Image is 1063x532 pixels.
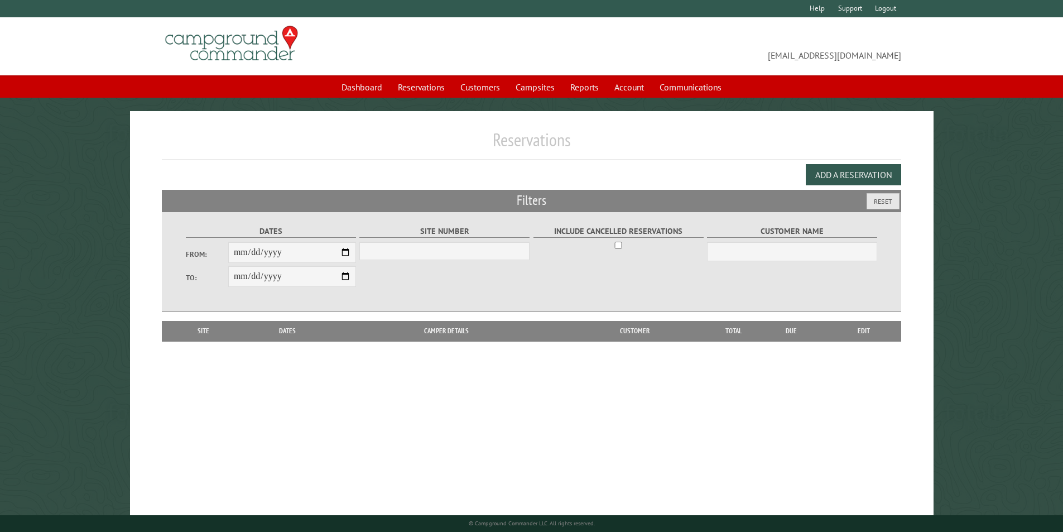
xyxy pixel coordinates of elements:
[756,321,826,341] th: Due
[240,321,335,341] th: Dates
[186,249,228,260] label: From:
[557,321,711,341] th: Customer
[509,76,561,98] a: Campsites
[711,321,756,341] th: Total
[167,321,240,341] th: Site
[162,190,902,211] h2: Filters
[653,76,728,98] a: Communications
[564,76,605,98] a: Reports
[608,76,651,98] a: Account
[391,76,451,98] a: Reservations
[867,193,900,209] button: Reset
[533,225,704,238] label: Include Cancelled Reservations
[162,22,301,65] img: Campground Commander
[454,76,507,98] a: Customers
[826,321,902,341] th: Edit
[359,225,530,238] label: Site Number
[707,225,877,238] label: Customer Name
[186,272,228,283] label: To:
[162,129,902,160] h1: Reservations
[469,520,595,527] small: © Campground Commander LLC. All rights reserved.
[806,164,901,185] button: Add a Reservation
[186,225,356,238] label: Dates
[532,31,902,62] span: [EMAIL_ADDRESS][DOMAIN_NAME]
[335,76,389,98] a: Dashboard
[335,321,557,341] th: Camper Details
